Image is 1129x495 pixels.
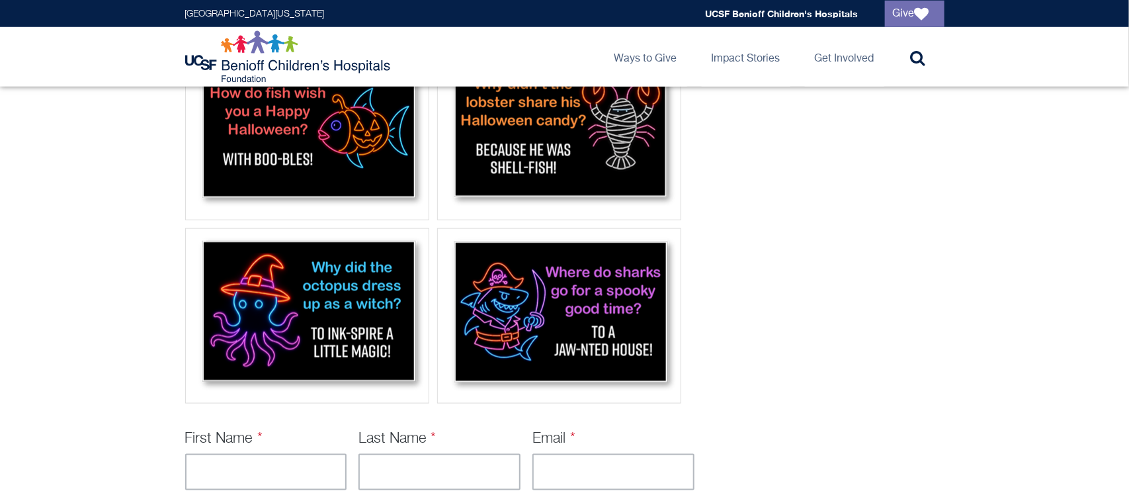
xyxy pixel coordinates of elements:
[437,45,681,220] div: Lobster
[701,27,791,87] a: Impact Stories
[358,431,437,446] label: Last Name
[532,431,576,446] label: Email
[185,228,429,404] div: Octopus
[190,233,425,395] img: Octopus
[885,1,944,27] a: Give
[185,431,263,446] label: First Name
[442,50,677,212] img: Lobster
[604,27,688,87] a: Ways to Give
[706,8,858,19] a: UCSF Benioff Children's Hospitals
[437,228,681,404] div: Shark
[442,233,677,395] img: Shark
[804,27,885,87] a: Get Involved
[185,9,325,19] a: [GEOGRAPHIC_DATA][US_STATE]
[185,45,429,220] div: Fish
[185,30,394,83] img: Logo for UCSF Benioff Children's Hospitals Foundation
[190,50,425,212] img: Fish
